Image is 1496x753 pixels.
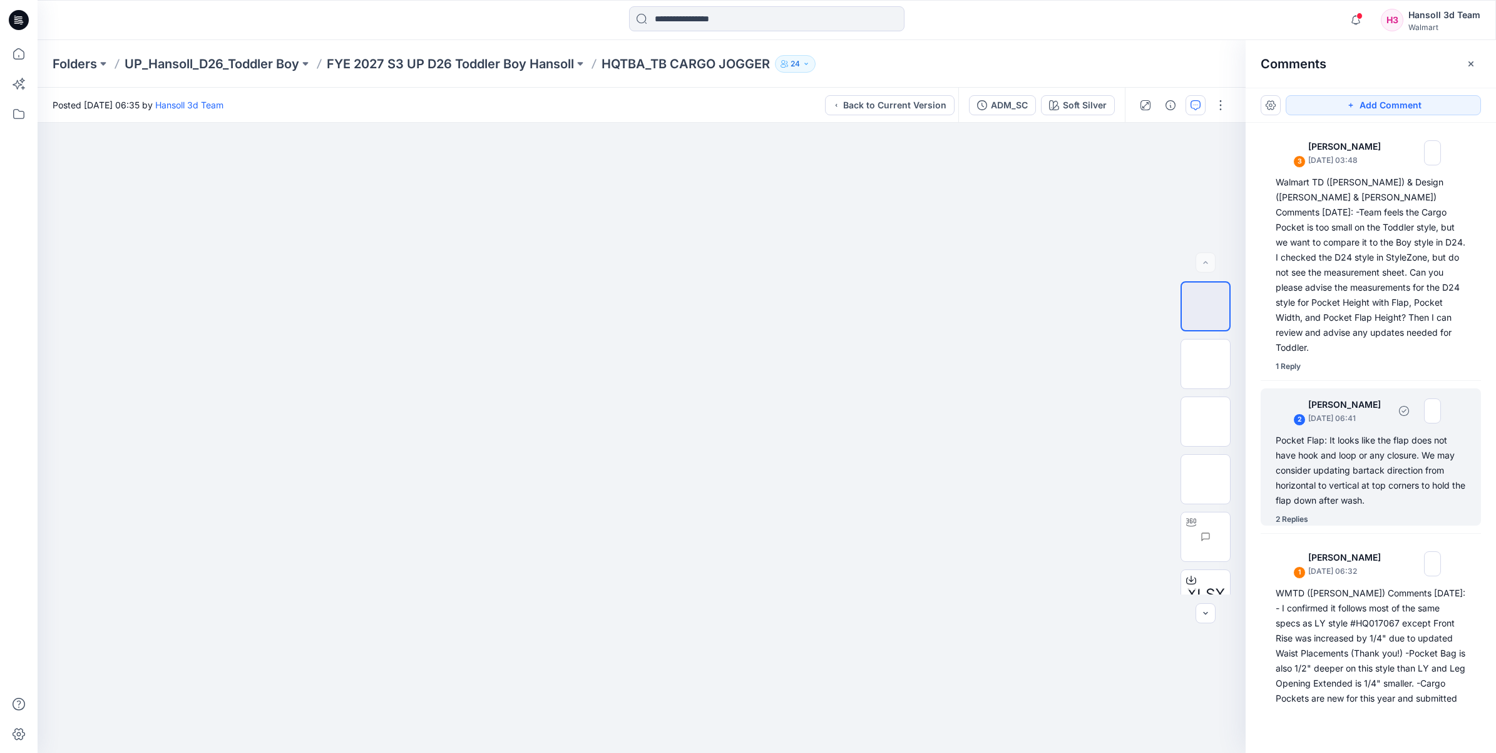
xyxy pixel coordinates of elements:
button: Soft Silver [1041,95,1115,115]
div: 1 Reply [1276,360,1301,373]
a: Folders [53,55,97,73]
div: Walmart TD ([PERSON_NAME]) & Design ([PERSON_NAME] & [PERSON_NAME]) Comments [DATE]: -Team feels ... [1276,175,1466,355]
p: [DATE] 06:41 [1308,412,1389,425]
a: FYE 2027 S3 UP D26 Toddler Boy Hansoll [327,55,574,73]
img: Kristin Veit [1278,398,1303,423]
div: 2 Replies [1276,513,1308,526]
img: Kristin Veit [1278,140,1303,165]
button: Details [1160,95,1181,115]
button: 24 [775,55,816,73]
p: 24 [791,57,800,71]
div: 3 [1293,155,1306,168]
p: [DATE] 06:32 [1308,565,1389,578]
button: Back to Current Version [825,95,955,115]
div: H3 [1381,9,1403,31]
p: [PERSON_NAME] [1308,550,1389,565]
button: ADM_SC [969,95,1036,115]
div: 2 [1293,413,1306,426]
a: UP_Hansoll_D26_Toddler Boy [125,55,299,73]
img: Kristin Veit [1278,551,1303,576]
p: [DATE] 03:48 [1308,154,1389,167]
div: Hansoll 3d Team [1408,8,1480,23]
p: [PERSON_NAME] [1308,139,1389,154]
p: [PERSON_NAME] [1308,397,1389,412]
button: Add Comment [1286,95,1481,115]
div: 1 [1293,566,1306,579]
div: Pocket Flap: It looks like the flap does not have hook and loop or any closure. We may consider u... [1276,433,1466,508]
span: XLSX [1187,583,1225,606]
div: ADM_SC [991,98,1028,112]
div: Walmart [1408,23,1480,32]
p: HQTBA_TB CARGO JOGGER [602,55,770,73]
div: Soft Silver [1063,98,1107,112]
span: Posted [DATE] 06:35 by [53,98,223,112]
h2: Comments [1261,56,1326,71]
a: Hansoll 3d Team [155,100,223,110]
